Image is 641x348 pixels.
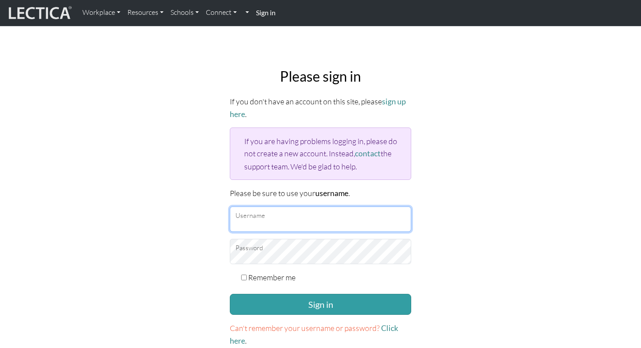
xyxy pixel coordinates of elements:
p: If you don't have an account on this site, please . [230,95,411,121]
p: Please be sure to use your . [230,187,411,200]
a: Sign in [252,3,279,22]
input: Username [230,207,411,232]
a: Connect [202,3,240,22]
h2: Please sign in [230,68,411,85]
label: Remember me [248,271,296,283]
a: contact [355,149,381,158]
strong: username [315,189,348,198]
button: Sign in [230,294,411,315]
strong: Sign in [256,8,276,17]
img: lecticalive [7,5,72,21]
span: Can't remember your username or password? [230,323,380,333]
p: . [230,322,411,347]
a: Resources [124,3,167,22]
div: If you are having problems logging in, please do not create a new account. Instead, the support t... [230,127,411,179]
a: Schools [167,3,202,22]
a: Workplace [79,3,124,22]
